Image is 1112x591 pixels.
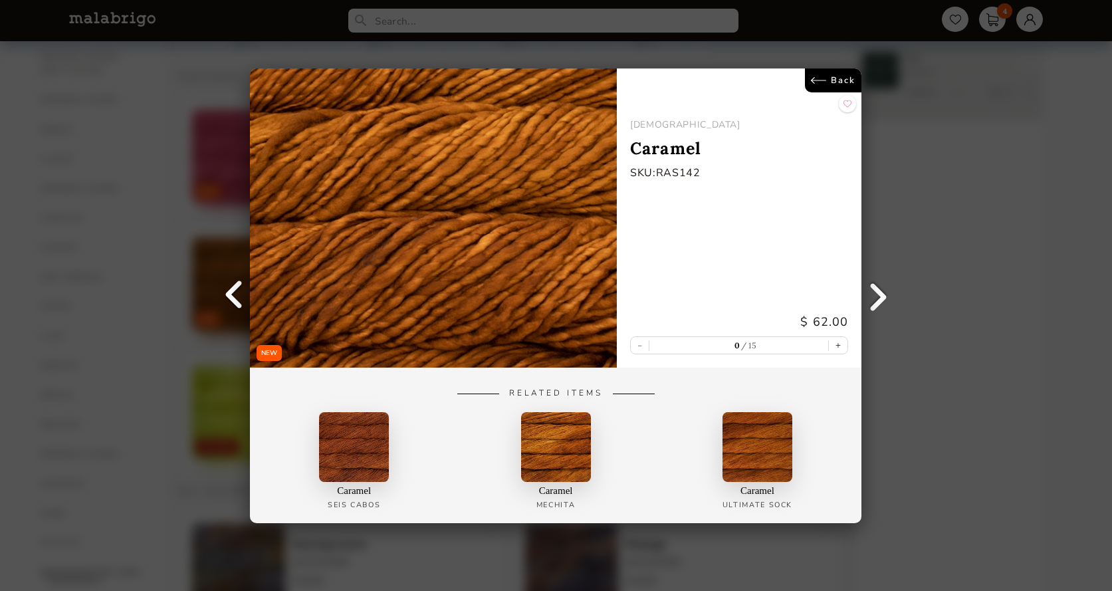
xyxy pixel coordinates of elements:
[631,118,849,131] p: [DEMOGRAPHIC_DATA]
[723,412,792,481] img: 0.jpg
[328,499,380,509] p: Seis Cabos
[250,68,617,368] img: Caramel
[257,412,451,516] a: CaramelSeis Cabos
[261,348,277,358] p: NEW
[631,138,849,159] p: Caramel
[536,499,575,509] p: Mechita
[539,485,573,496] p: Caramel
[320,412,389,481] img: 0.jpg
[631,166,849,180] p: SKU: RAS142
[631,314,849,330] p: $ 62.00
[806,68,862,92] a: Back
[346,388,765,398] p: Related Items
[459,412,653,516] a: CaramelMechita
[723,499,792,509] p: Ultimate Sock
[740,485,774,496] p: Caramel
[830,337,848,354] button: +
[660,412,855,516] a: CaramelUltimate Sock
[521,412,591,481] img: 0.jpg
[338,485,372,496] p: Caramel
[740,340,757,350] label: 15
